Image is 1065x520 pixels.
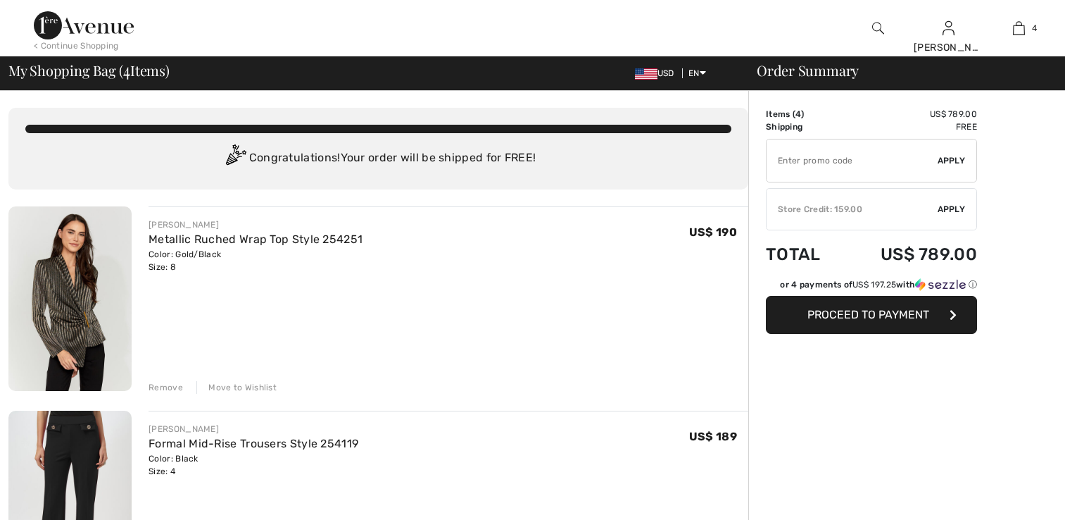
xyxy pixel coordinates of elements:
td: Free [842,120,977,133]
input: Promo code [767,140,938,182]
div: Move to Wishlist [196,381,277,394]
img: Sezzle [915,278,966,291]
td: Items ( ) [766,108,842,120]
div: [PERSON_NAME] [149,423,358,435]
span: Apply [938,203,966,216]
img: My Info [943,20,954,37]
td: US$ 789.00 [842,230,977,278]
div: Store Credit: 159.00 [767,203,938,216]
div: < Continue Shopping [34,39,119,52]
span: US$ 189 [689,430,737,443]
button: Proceed to Payment [766,296,977,334]
div: Congratulations! Your order will be shipped for FREE! [25,144,731,173]
span: USD [635,68,680,78]
div: Order Summary [740,63,1057,78]
td: Shipping [766,120,842,133]
td: Total [766,230,842,278]
div: [PERSON_NAME] [914,40,983,55]
a: Formal Mid-Rise Trousers Style 254119 [149,437,358,450]
div: Remove [149,381,183,394]
div: or 4 payments ofUS$ 197.25withSezzle Click to learn more about Sezzle [766,278,977,296]
span: 4 [1032,22,1037,35]
a: 4 [984,20,1053,37]
span: My Shopping Bag ( Items) [8,63,170,78]
img: My Bag [1013,20,1025,37]
span: US$ 197.25 [852,280,896,290]
span: Proceed to Payment [807,308,929,321]
a: Metallic Ruched Wrap Top Style 254251 [149,233,363,246]
img: 1ère Avenue [34,11,134,39]
div: [PERSON_NAME] [149,218,363,231]
td: US$ 789.00 [842,108,977,120]
div: or 4 payments of with [780,278,977,291]
span: EN [688,68,706,78]
img: US Dollar [635,68,657,80]
img: Metallic Ruched Wrap Top Style 254251 [8,206,132,391]
span: Apply [938,154,966,167]
img: Congratulation2.svg [221,144,249,173]
span: US$ 190 [689,225,737,239]
div: Color: Black Size: 4 [149,452,358,478]
img: search the website [872,20,884,37]
span: 4 [123,60,130,78]
span: 4 [795,109,801,119]
div: Color: Gold/Black Size: 8 [149,248,363,273]
a: Sign In [943,21,954,35]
